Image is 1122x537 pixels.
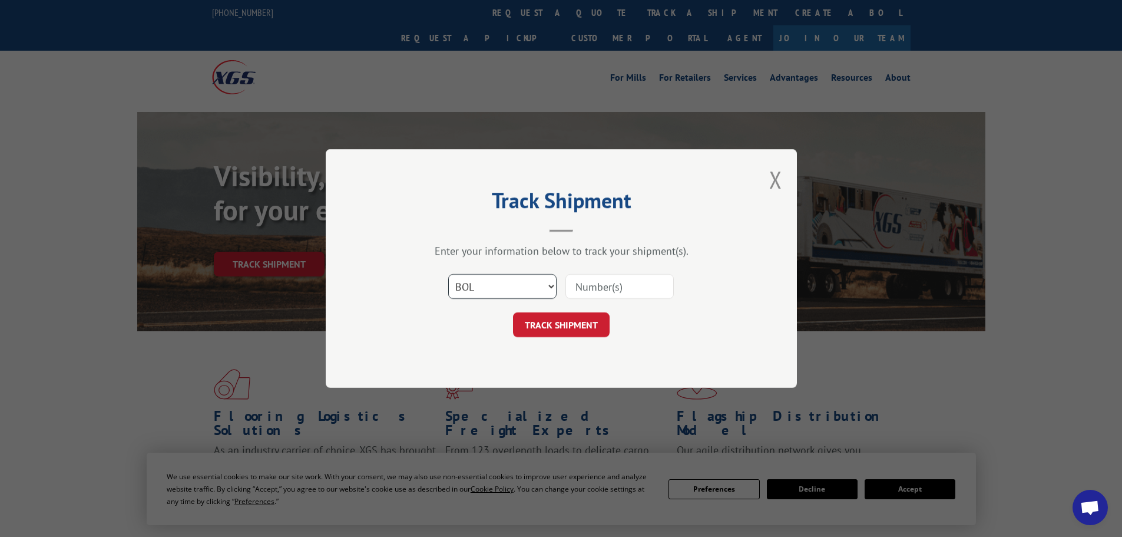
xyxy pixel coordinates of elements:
input: Number(s) [565,274,674,299]
div: Enter your information below to track your shipment(s). [385,244,738,258]
a: Open chat [1073,490,1108,525]
h2: Track Shipment [385,192,738,215]
button: Close modal [769,164,782,195]
button: TRACK SHIPMENT [513,312,610,337]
